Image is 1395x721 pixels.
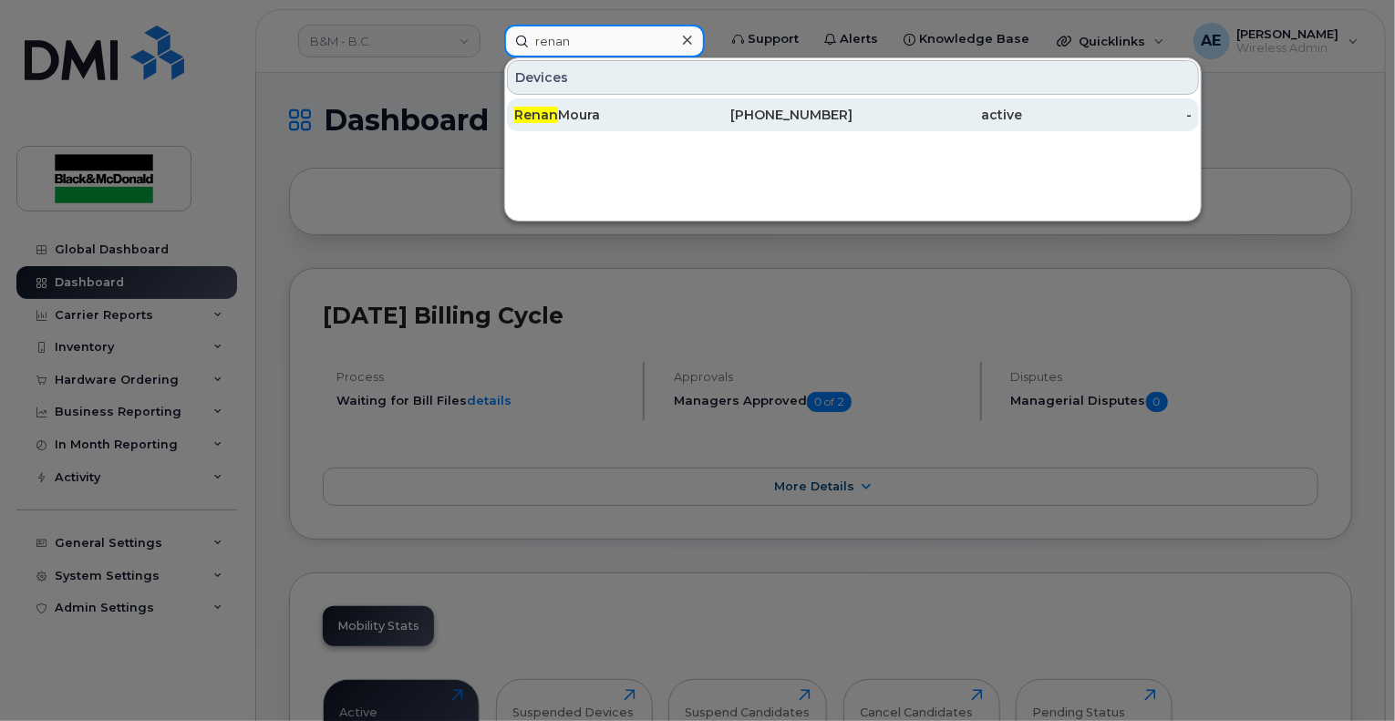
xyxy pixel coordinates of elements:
div: [PHONE_NUMBER] [684,106,853,124]
div: - [1022,106,1192,124]
div: Devices [507,60,1199,95]
span: Renan [514,107,558,123]
div: Moura [514,106,684,124]
a: RenanMoura[PHONE_NUMBER]active- [507,98,1199,131]
div: active [853,106,1023,124]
